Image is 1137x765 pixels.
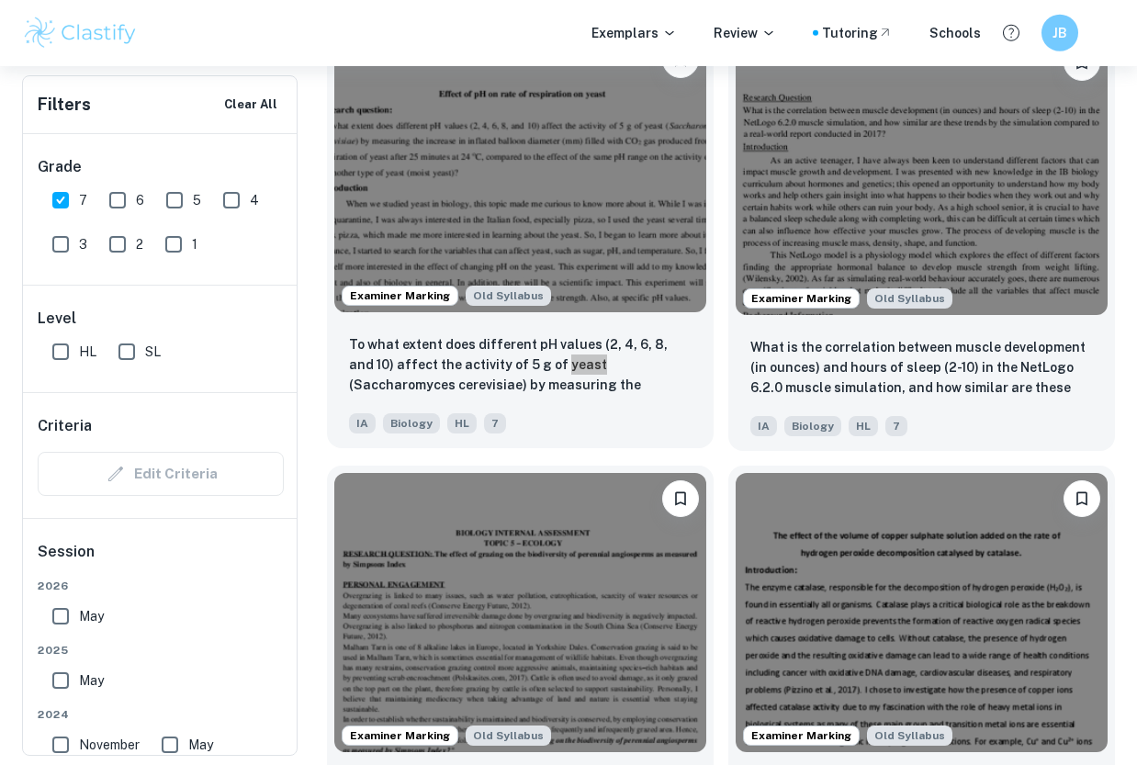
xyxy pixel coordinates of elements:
[38,452,284,496] div: Criteria filters are unavailable when searching by topic
[744,727,859,744] span: Examiner Marking
[327,29,714,452] a: Examiner MarkingStarting from the May 2025 session, the Biology IA requirements have changed. It'...
[334,34,706,313] img: Biology IA example thumbnail: To what extent does different pH values
[349,413,376,433] span: IA
[867,726,952,746] div: Starting from the May 2025 session, the Biology IA requirements have changed. It's OK to refer to...
[79,234,87,254] span: 3
[250,190,259,210] span: 4
[466,726,551,746] div: Starting from the May 2025 session, the Biology IA requirements have changed. It's OK to refer to...
[220,91,282,118] button: Clear All
[822,23,893,43] a: Tutoring
[22,15,139,51] img: Clastify logo
[79,670,104,691] span: May
[484,413,506,433] span: 7
[79,735,140,755] span: November
[466,286,551,306] div: Starting from the May 2025 session, the Biology IA requirements have changed. It's OK to refer to...
[343,727,457,744] span: Examiner Marking
[736,473,1108,752] img: Biology IA example thumbnail: What is the effect of the volume of cop
[38,415,92,437] h6: Criteria
[1050,23,1071,43] h6: JB
[885,416,907,436] span: 7
[750,337,1093,399] p: What is the correlation between muscle development (in ounces) and hours of sleep (2-10) in the N...
[383,413,440,433] span: Biology
[136,190,144,210] span: 6
[714,23,776,43] p: Review
[145,342,161,362] span: SL
[466,726,551,746] span: Old Syllabus
[192,234,197,254] span: 1
[736,37,1108,316] img: Biology IA example thumbnail: What is the correlation between muscle d
[1064,480,1100,517] button: Bookmark
[349,334,692,397] p: To what extent does different pH values (2, 4, 6, 8, and 10) affect the activity of 5 g of yeast ...
[79,606,104,626] span: May
[447,413,477,433] span: HL
[849,416,878,436] span: HL
[188,735,213,755] span: May
[38,156,284,178] h6: Grade
[996,17,1027,49] button: Help and Feedback
[334,473,706,752] img: Biology IA example thumbnail: The effect of grazing on the biodiversit
[728,29,1115,452] a: Examiner MarkingStarting from the May 2025 session, the Biology IA requirements have changed. It'...
[750,416,777,436] span: IA
[784,416,841,436] span: Biology
[343,287,457,304] span: Examiner Marking
[867,726,952,746] span: Old Syllabus
[38,541,284,578] h6: Session
[38,308,284,330] h6: Level
[466,286,551,306] span: Old Syllabus
[1041,15,1078,51] button: JB
[38,706,284,723] span: 2024
[193,190,201,210] span: 5
[929,23,981,43] a: Schools
[591,23,677,43] p: Exemplars
[38,578,284,594] span: 2026
[136,234,143,254] span: 2
[38,642,284,658] span: 2025
[79,342,96,362] span: HL
[662,480,699,517] button: Bookmark
[744,290,859,307] span: Examiner Marking
[79,190,87,210] span: 7
[867,288,952,309] div: Starting from the May 2025 session, the Biology IA requirements have changed. It's OK to refer to...
[38,92,91,118] h6: Filters
[867,288,952,309] span: Old Syllabus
